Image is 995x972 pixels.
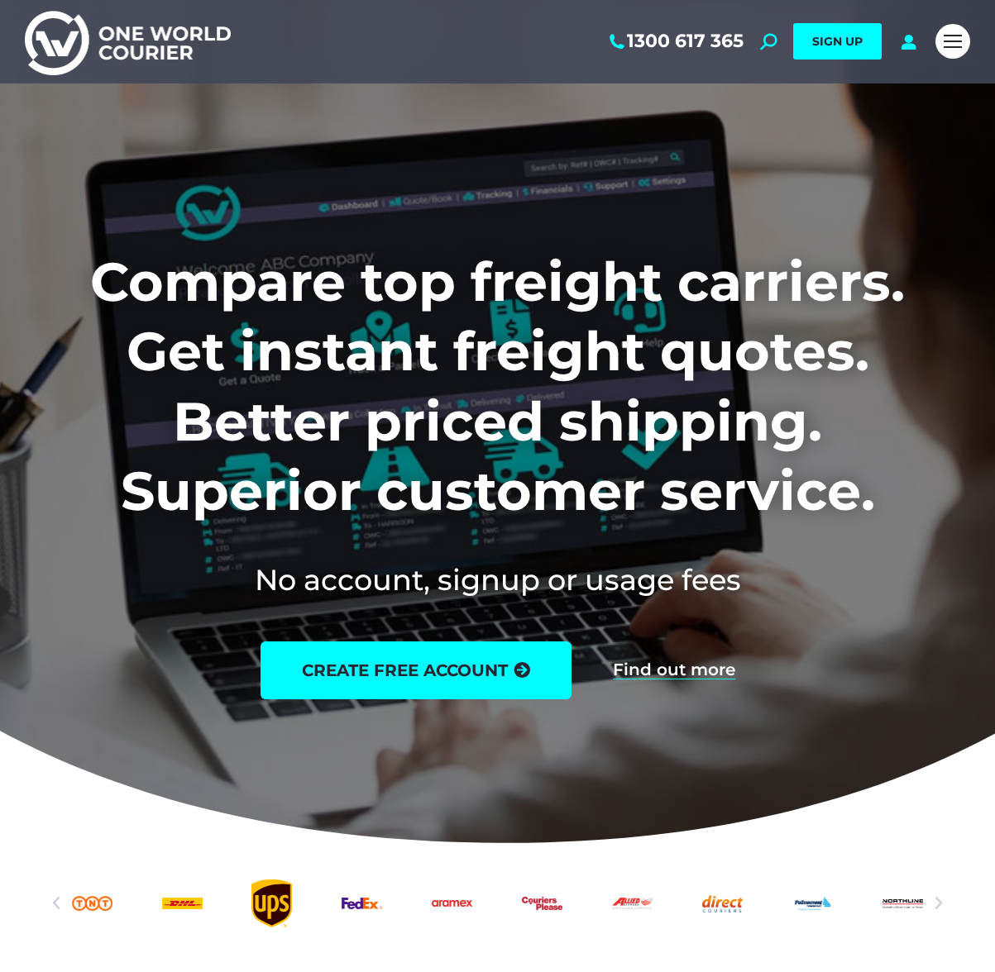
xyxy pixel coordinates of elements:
div: 6 / 25 [432,874,472,932]
div: Slides [72,874,923,932]
img: One World Courier [25,8,231,75]
a: Followmont transoirt web logo [792,874,833,932]
div: 8 / 25 [612,874,653,932]
div: 5 / 25 [342,874,382,932]
a: TNT logo Australian freight company [72,874,112,932]
div: 10 / 25 [792,874,833,932]
div: 2 / 25 [72,874,112,932]
a: UPS logo [252,874,293,932]
a: create free account [261,641,572,699]
a: Aramex_logo [432,874,472,932]
div: 9 / 25 [702,874,743,932]
a: Find out more [613,661,735,679]
div: 7 / 25 [522,874,562,932]
a: Direct Couriers logo [702,874,743,932]
div: 11 / 25 [883,874,923,932]
div: 4 / 25 [252,874,293,932]
a: Couriers Please logo [522,874,562,932]
a: SIGN UP [793,23,882,60]
div: 3 / 25 [162,874,203,932]
a: FedEx logo [342,874,382,932]
a: Northline logo [883,874,923,932]
span: SIGN UP [812,34,863,49]
a: 1300 617 365 [606,31,744,52]
h1: Compare top freight carriers. Get instant freight quotes. Better priced shipping. Superior custom... [25,247,970,526]
a: DHl logo [162,874,203,932]
a: Mobile menu icon [935,24,970,59]
h2: No account, signup or usage fees [25,560,970,600]
a: Allied Express logo [612,874,653,932]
